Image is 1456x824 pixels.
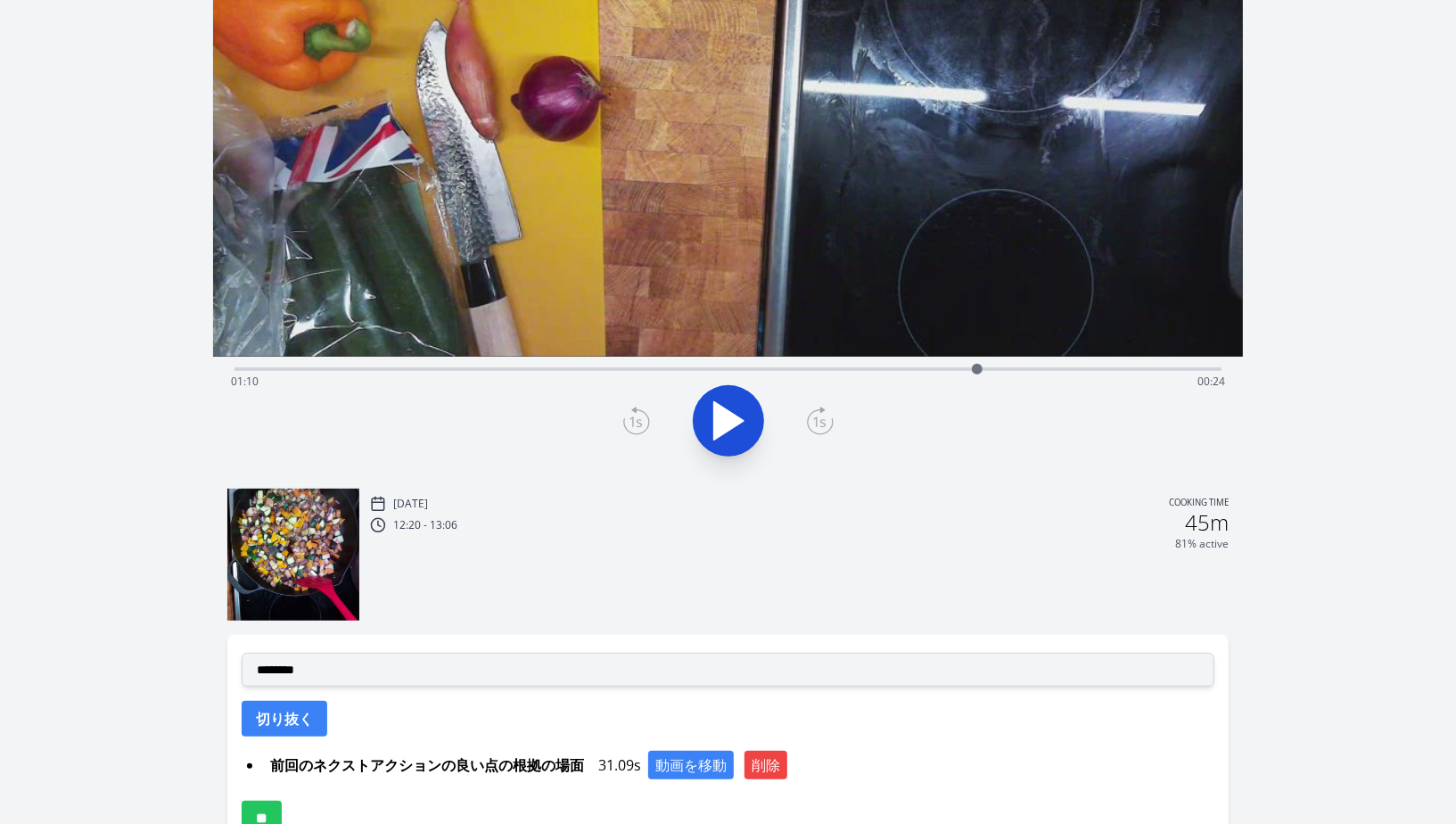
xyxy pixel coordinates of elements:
button: 切り抜く [242,701,327,737]
h2: 45m [1185,512,1229,533]
span: 01:10 [231,374,259,389]
p: Cooking time [1169,496,1229,512]
p: [DATE] [393,497,428,511]
div: 31.09s [263,751,1214,779]
span: 00:24 [1197,374,1225,389]
span: 前回のネクストアクションの良い点の根拠の場面 [263,751,591,779]
button: 削除 [744,751,787,779]
p: 12:20 - 13:06 [393,518,457,532]
img: 250818112134_thumb.jpeg [227,489,359,621]
button: 動画を移動 [648,751,734,779]
p: 81% active [1175,537,1229,551]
